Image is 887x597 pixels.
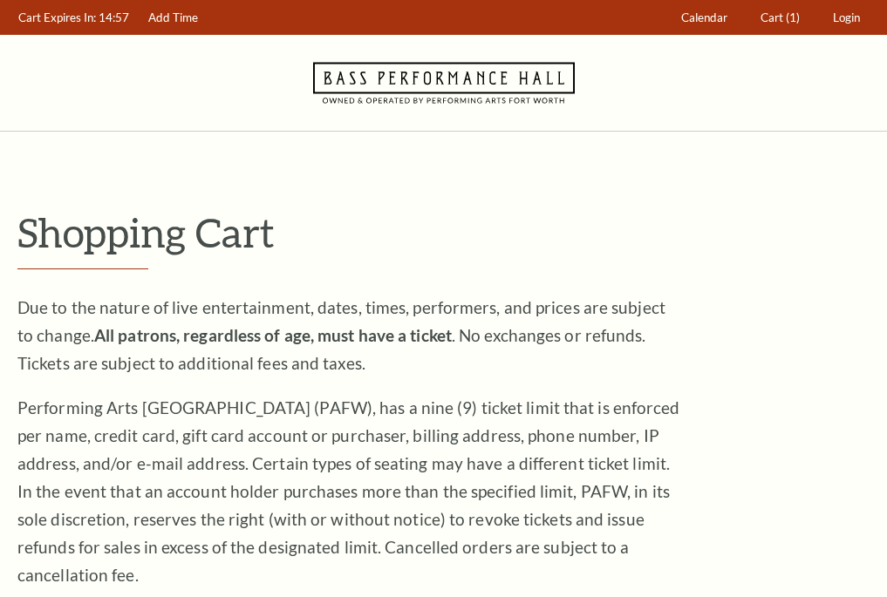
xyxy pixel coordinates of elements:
[753,1,809,35] a: Cart (1)
[17,210,870,254] p: Shopping Cart
[94,325,452,345] strong: All patrons, regardless of age, must have a ticket
[825,1,869,35] a: Login
[18,10,96,24] span: Cart Expires In:
[99,10,129,24] span: 14:57
[833,10,860,24] span: Login
[786,10,800,24] span: (1)
[681,10,727,24] span: Calendar
[673,1,736,35] a: Calendar
[761,10,783,24] span: Cart
[17,297,665,373] span: Due to the nature of live entertainment, dates, times, performers, and prices are subject to chan...
[140,1,207,35] a: Add Time
[17,394,680,589] p: Performing Arts [GEOGRAPHIC_DATA] (PAFW), has a nine (9) ticket limit that is enforced per name, ...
